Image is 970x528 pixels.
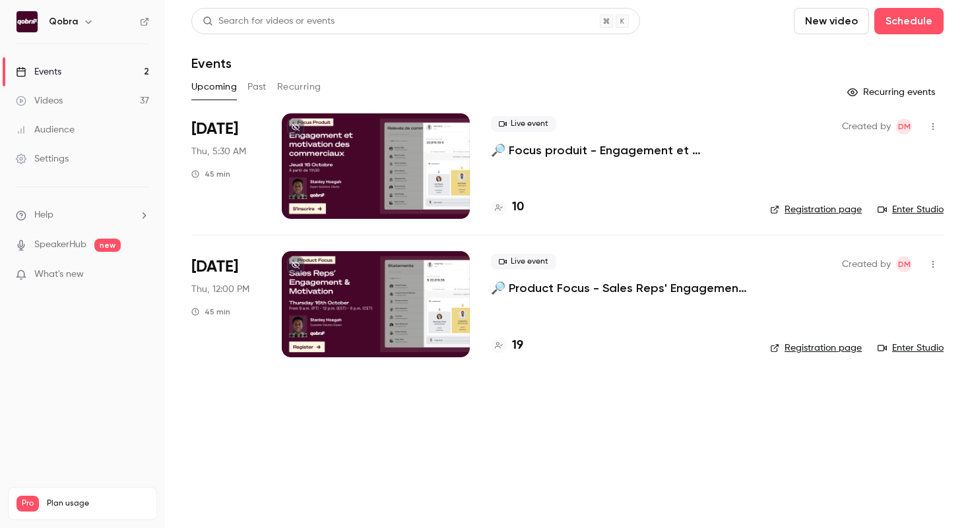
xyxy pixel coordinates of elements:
[203,15,335,28] div: Search for videos or events
[191,145,246,158] span: Thu, 5:30 AM
[191,76,237,98] button: Upcoming
[191,113,261,219] div: Oct 16 Thu, 11:30 AM (Europe/Paris)
[277,76,321,98] button: Recurring
[491,116,556,132] span: Live event
[34,268,84,281] span: What's new
[34,238,86,252] a: SpeakerHub
[191,119,238,140] span: [DATE]
[770,341,862,355] a: Registration page
[191,251,261,357] div: Oct 16 Thu, 6:00 PM (Europe/Paris)
[49,15,78,28] h6: Qobra
[491,198,524,216] a: 10
[898,119,911,134] span: DM
[770,203,862,216] a: Registration page
[16,94,63,107] div: Videos
[491,142,749,158] a: 🔎 Focus produit - Engagement et motivation des commerciaux
[16,152,69,165] div: Settings
[491,254,556,270] span: Live event
[512,198,524,216] h4: 10
[878,341,944,355] a: Enter Studio
[191,307,230,317] div: 45 min
[878,203,944,216] a: Enter Studio
[191,283,249,296] span: Thu, 12:00 PM
[191,256,238,278] span: [DATE]
[16,65,61,78] div: Events
[896,119,912,134] span: Dylan Manceau
[874,8,944,34] button: Schedule
[16,208,149,222] li: help-dropdown-opener
[16,123,75,136] div: Audience
[247,76,267,98] button: Past
[512,337,523,355] h4: 19
[491,280,749,296] a: 🔎 Product Focus - Sales Reps' Engagement & Motivation
[842,256,891,272] span: Created by
[34,208,53,222] span: Help
[47,498,148,509] span: Plan usage
[191,169,230,179] div: 45 min
[896,256,912,272] span: Dylan Manceau
[842,119,891,134] span: Created by
[898,256,911,272] span: DM
[16,496,39,512] span: Pro
[16,11,38,32] img: Qobra
[491,337,523,355] a: 19
[94,239,121,252] span: new
[133,269,149,281] iframe: Noticeable Trigger
[794,8,869,34] button: New video
[191,55,232,71] h1: Events
[841,82,944,103] button: Recurring events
